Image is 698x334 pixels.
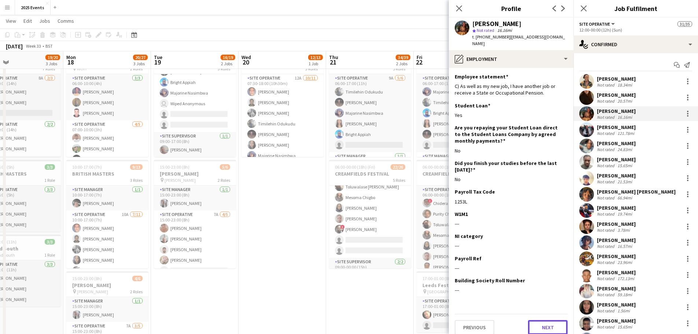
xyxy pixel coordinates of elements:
[417,282,499,289] h3: Leeds Festival
[393,177,405,183] span: 5 Roles
[597,124,636,131] div: [PERSON_NAME]
[573,36,698,53] div: Confirmed
[417,186,499,306] app-card-role: Site Operative10/1006:00-00:00 (18h)!Chidera UmezulikePurity Chizoba UgwumgboToluwalase [PERSON_N...
[427,289,468,294] span: [GEOGRAPHIC_DATA]
[597,188,676,195] div: [PERSON_NAME] [PERSON_NAME]
[597,114,616,120] div: Not rated
[573,4,698,13] h3: Job Fulfilment
[455,147,568,154] div: No
[55,16,77,26] a: Comms
[66,54,76,60] span: Mon
[39,18,50,24] span: Jobs
[396,61,410,66] div: 2 Jobs
[472,34,510,40] span: t. [PHONE_NUMBER]
[44,252,55,258] span: 1 Role
[65,58,76,66] span: 18
[66,170,148,177] h3: BRITISH MASTERS
[130,289,143,294] span: 2 Roles
[72,164,102,170] span: 10:00-17:00 (7h)
[579,21,616,27] button: Site Operative
[130,177,143,183] span: 3 Roles
[449,50,573,68] div: Employment
[455,255,481,262] h3: Payroll Ref
[45,164,55,170] span: 3/3
[597,269,636,276] div: [PERSON_NAME]
[616,227,631,233] div: 3.78mi
[396,55,410,60] span: 34/39
[21,16,35,26] a: Edit
[455,176,568,183] div: No
[677,21,692,27] span: 31/35
[417,160,499,268] app-job-card: 06:00-00:00 (18h) (Sat)34/35CREAMFIELDS FESTIVAL5 RolesSite Operative10/1006:00-00:00 (18h)!Chide...
[616,114,634,120] div: 16.16mi
[417,152,499,177] app-card-role: Site Manager1/1
[616,163,634,168] div: 15.65mi
[597,318,636,324] div: [PERSON_NAME]
[328,58,338,66] span: 21
[23,18,32,24] span: Edit
[616,260,634,265] div: 23.96mi
[220,164,230,170] span: 5/6
[455,211,468,217] h3: W1M1
[597,205,636,211] div: [PERSON_NAME]
[597,253,636,260] div: [PERSON_NAME]
[130,164,143,170] span: 9/13
[45,55,60,60] span: 19/20
[422,276,462,281] span: 17:00-01:00 (8h) (Sat)
[3,16,19,26] a: View
[597,82,616,88] div: Not rated
[46,61,60,66] div: 3 Jobs
[417,271,499,333] app-job-card: 17:00-01:00 (8h) (Sat)1/2Leeds Festival [GEOGRAPHIC_DATA]1 RoleSite Operative1A1/217:00-01:00 (8h...
[616,179,634,184] div: 21.53mi
[154,186,236,210] app-card-role: Site Manager1/115:00-23:00 (8h)[PERSON_NAME]
[308,55,323,60] span: 12/13
[455,198,568,205] div: 1253L
[597,131,616,136] div: Not rated
[66,160,148,268] div: 10:00-17:00 (7h)9/13BRITISH MASTERS3 RolesSite Manager1/110:00-17:00 (7h)[PERSON_NAME]Site Operat...
[455,188,495,195] h3: Payroll Tax Code
[597,195,616,201] div: Not rated
[165,177,196,183] span: [PERSON_NAME]
[329,54,338,60] span: Thu
[455,160,562,173] h3: Did you finish your studies before the last [DATE]?
[154,160,236,268] app-job-card: 15:00-23:00 (8h)5/6[PERSON_NAME] [PERSON_NAME]2 RolesSite Manager1/115:00-23:00 (8h)[PERSON_NAME]...
[579,27,692,33] div: 12:00-00:00 (12h) (Sun)
[455,233,483,239] h3: NI category
[154,132,236,157] app-card-role: Site Supervisor1/109:00-17:00 (8h)[PERSON_NAME]
[616,98,634,104] div: 20.57mi
[597,285,636,292] div: [PERSON_NAME]
[160,164,189,170] span: 15:00-23:00 (8h)
[455,112,568,118] div: Yes
[597,108,636,114] div: [PERSON_NAME]
[36,16,53,26] a: Jobs
[329,137,411,258] app-card-role: !Chidera Umezulike[PERSON_NAME]-EleyodeToluwalase [PERSON_NAME]Mesoma Chigbo[PERSON_NAME][PERSON_...
[154,210,236,278] app-card-role: Site Operative7A4/515:00-23:00 (8h)[PERSON_NAME][PERSON_NAME][PERSON_NAME][PERSON_NAME]
[472,34,565,46] span: | [EMAIL_ADDRESS][DOMAIN_NAME]
[416,58,422,66] span: 22
[417,54,422,60] span: Fri
[241,48,324,157] app-job-card: 07:30-18:00 (10h30m)12/13BRITISH MASTERS3 RolesSite Manager1/107:30-18:00 (10h30m)[PERSON_NAME]Si...
[15,0,51,15] button: 2025 Events
[616,147,634,152] div: 24.83mi
[417,74,499,152] app-card-role: Site Operative1A5/606:00-17:00 (11h)Majorine NasimbwaTimilehin OdukuduBright Appiah[PERSON_NAME][...
[66,48,148,157] app-job-card: 06:00-10:00 (4h)7/8We out here festival WOH2 RolesSite Operative3/306:00-10:00 (4h)[PERSON_NAME][...
[335,164,375,170] span: 06:00-00:00 (18h) (Fri)
[24,43,43,49] span: Week 33
[579,21,610,27] span: Site Operative
[66,282,148,289] h3: [PERSON_NAME]
[597,260,616,265] div: Not rated
[597,227,616,233] div: Not rated
[329,152,411,177] app-card-role: Site Manager1/1
[597,156,636,163] div: [PERSON_NAME]
[597,163,616,168] div: Not rated
[329,160,411,268] div: 06:00-00:00 (18h) (Fri)22/26CREAMFIELDS FESTIVAL5 Roles!Chidera Umezulike[PERSON_NAME]-EleyodeTol...
[77,289,108,294] span: [PERSON_NAME]
[329,74,411,152] app-card-role: Site Operative9A5/606:00-17:00 (11h)Timilehin Odukudu[PERSON_NAME]Majorine Nasimbwa[PERSON_NAME]B...
[616,276,636,281] div: 172.13mi
[597,237,636,243] div: [PERSON_NAME]
[417,48,499,157] div: 06:00-20:00 (14h)12/13BRITISH MASTERS5 RolesSite Operative1A5/606:00-17:00 (11h)Majorine Nasimbwa...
